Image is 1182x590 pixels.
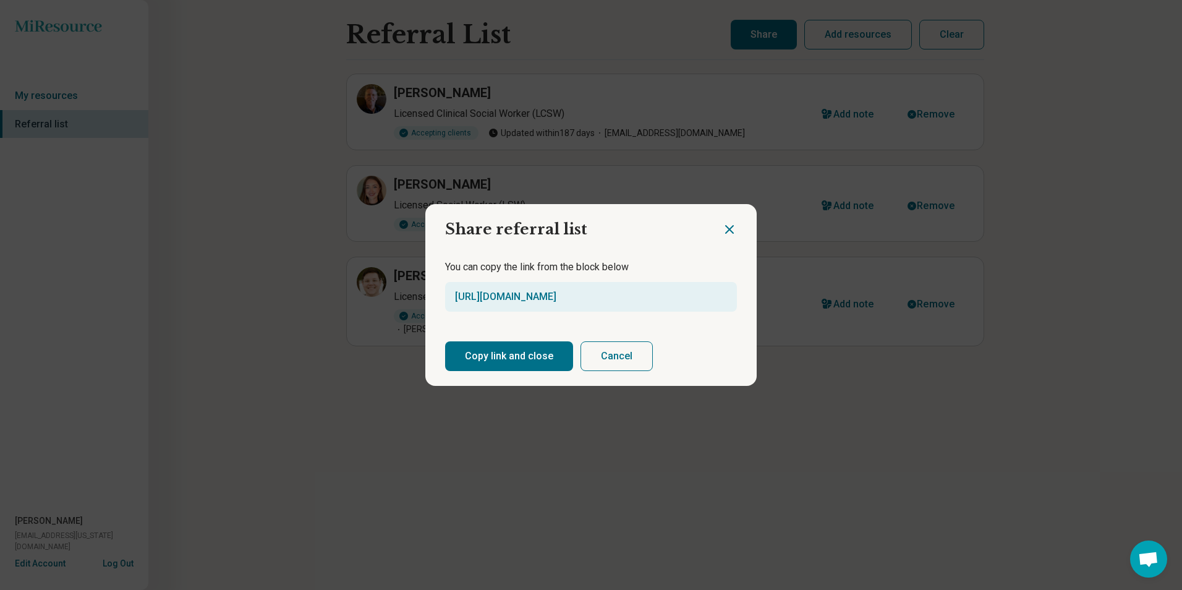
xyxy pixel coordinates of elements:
[445,341,573,371] button: Copy link and close
[722,222,737,237] button: Close dialog
[580,341,653,371] button: Cancel
[445,260,737,275] p: You can copy the link from the block below
[425,204,722,245] h2: Share referral list
[455,291,556,302] a: [URL][DOMAIN_NAME]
